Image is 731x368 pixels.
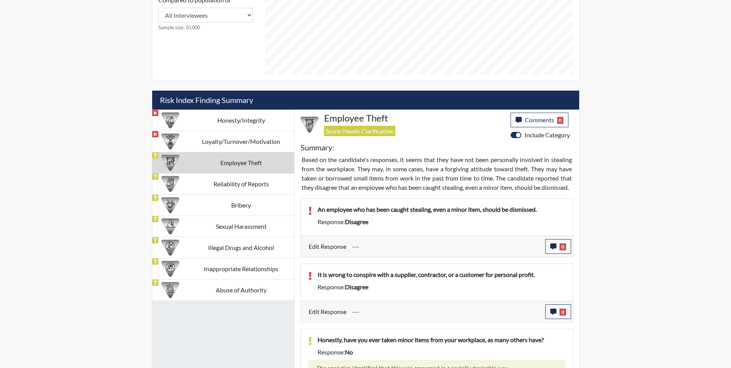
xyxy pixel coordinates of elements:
p: Honestly, have you ever taken minor items from your workplace, as many others have? [318,335,565,344]
img: CATEGORY%20ICON-07.58b65e52.png [161,154,179,172]
img: CATEGORY%20ICON-07.58b65e52.png [301,116,318,133]
td: Illegal Drugs and Alcohol [188,237,294,258]
span: Comments [525,116,554,123]
td: Inappropriate Relationships [188,258,294,279]
div: Update the test taker's response, the change might impact the score [346,304,545,319]
img: CATEGORY%20ICON-12.0f6f1024.png [161,239,179,257]
h4: Employee Theft [324,113,505,124]
img: CATEGORY%20ICON-14.139f8ef7.png [161,260,179,278]
label: Include Category [524,130,570,140]
img: CATEGORY%20ICON-03.c5611939.png [161,196,179,214]
p: Based on the candidate's responses, it seems that they have not been personally involved in steal... [302,155,572,192]
div: Response: [312,282,571,292]
div: Response: [312,217,571,226]
button: 0 [545,304,571,319]
h5: Risk Index Finding Summary [152,91,579,110]
span: disagree [345,218,368,225]
span: Score: Needs Clarification [324,126,395,136]
button: Comments0 [511,113,569,127]
div: Response: [312,348,571,357]
td: Honesty/Integrity [188,110,294,131]
td: Reliability of Reports [188,173,294,194]
td: Sexual Harassment [188,216,294,237]
span: no [345,348,353,356]
label: Edit Response [309,304,346,319]
small: Sample size: 10,000 [158,24,253,31]
img: CATEGORY%20ICON-17.40ef8247.png [161,133,179,150]
img: CATEGORY%20ICON-01.94e51fac.png [161,281,179,299]
h5: Summary: [301,143,334,152]
td: Loyalty/Turnover/Motivation [188,131,294,152]
div: Update the test taker's response, the change might impact the score [346,239,545,254]
span: disagree [345,283,368,290]
p: An employee who has been caught stealing, even a minor item, should be dismissed. [318,205,565,214]
button: 0 [545,239,571,254]
p: It is wrong to conspire with a supplier, contractor, or a customer for personal profit. [318,270,565,279]
span: 0 [560,309,566,316]
td: Employee Theft [188,152,294,173]
td: Abuse of Authority [188,279,294,300]
td: Bribery [188,194,294,216]
span: 0 [560,243,566,250]
img: CATEGORY%20ICON-11.a5f294f4.png [161,111,179,129]
span: 0 [557,117,564,124]
label: Edit Response [309,239,346,254]
img: CATEGORY%20ICON-23.dd685920.png [161,218,179,235]
img: CATEGORY%20ICON-20.4a32fe39.png [161,175,179,193]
